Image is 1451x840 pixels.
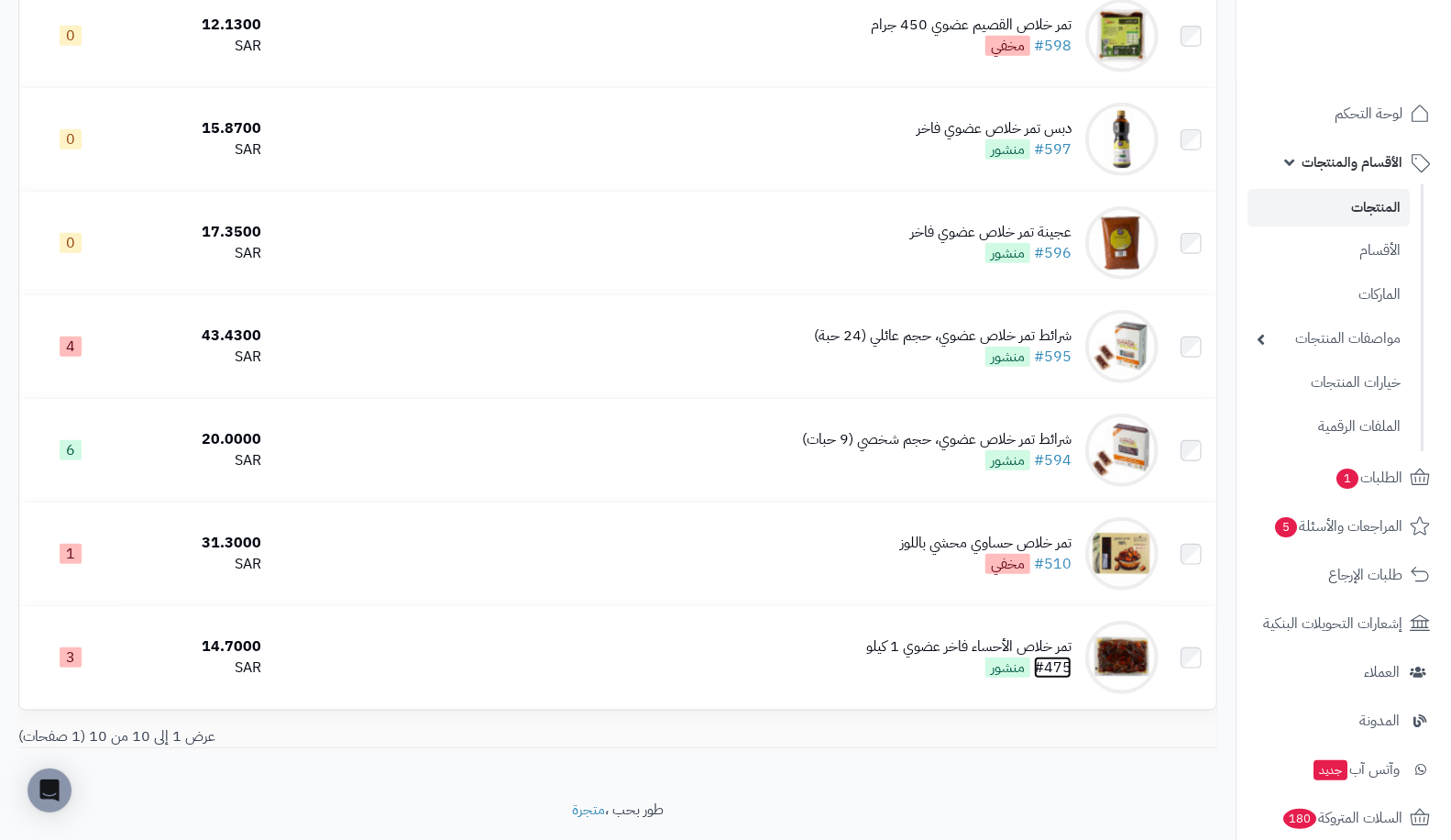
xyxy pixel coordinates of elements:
img: logo-2.png [1326,51,1434,90]
a: #475 [1034,657,1072,679]
div: SAR [128,658,261,679]
span: 0 [60,233,82,253]
span: 1 [1336,469,1358,489]
div: SAR [128,36,261,57]
a: #595 [1034,346,1072,368]
div: SAR [128,450,261,471]
span: 3 [60,647,82,668]
img: تمر خلاص حساوي محشي باللوز [1085,517,1159,591]
div: 17.3500 [128,222,261,243]
div: 31.3000 [128,533,261,554]
span: 0 [60,26,82,46]
span: وآتس آب [1312,757,1400,782]
div: 20.0000 [128,429,261,450]
a: خيارات المنتجات [1248,363,1410,403]
a: لوحة التحكم [1248,92,1440,136]
a: #597 [1034,138,1072,160]
a: العملاء [1248,650,1440,694]
div: عرض 1 إلى 10 من 10 (1 صفحات) [5,726,618,747]
span: الطلبات [1335,465,1402,491]
a: السلات المتروكة180 [1248,796,1440,840]
span: 4 [60,337,82,357]
div: SAR [128,554,261,575]
span: مخفي [985,36,1030,56]
a: المدونة [1248,699,1440,743]
span: 180 [1283,809,1316,829]
span: 1 [60,544,82,564]
span: 6 [60,440,82,460]
span: طلبات الإرجاع [1328,562,1402,588]
a: الطلبات1 [1248,456,1440,500]
div: 15.8700 [128,118,261,139]
span: الأقسام والمنتجات [1302,149,1402,175]
a: متجرة [572,799,605,821]
div: 14.7000 [128,636,261,658]
span: جديد [1314,760,1347,780]
div: 43.4300 [128,326,261,347]
span: المراجعات والأسئلة [1273,514,1402,539]
span: 0 [60,129,82,149]
div: تمر خلاص حساوي محشي باللوز [900,533,1072,554]
img: شرائط تمر خلاص عضوي، حجم شخصي (9 حبات) [1085,414,1159,487]
a: الملفات الرقمية [1248,407,1410,447]
a: #596 [1034,242,1072,264]
a: الماركات [1248,275,1410,315]
span: السلات المتروكة [1281,805,1402,831]
div: عجينة تمر خلاص عضوي فاخر [910,222,1072,243]
a: #510 [1034,553,1072,575]
img: شرائط تمر خلاص عضوي، حجم عائلي (24 حبة) [1085,310,1159,383]
span: منشور [985,243,1030,263]
div: SAR [128,347,261,368]
a: مواصفات المنتجات [1248,319,1410,359]
span: منشور [985,450,1030,470]
a: طلبات الإرجاع [1248,553,1440,597]
a: #594 [1034,449,1072,471]
a: وآتس آبجديد [1248,747,1440,791]
span: العملاء [1364,659,1400,685]
span: 5 [1275,517,1297,537]
a: الأقسام [1248,231,1410,271]
div: SAR [128,139,261,160]
img: تمر خلاص الأحساء فاخر عضوي 1 كيلو [1085,621,1159,694]
div: شرائط تمر خلاص عضوي، حجم شخصي (9 حبات) [802,429,1072,450]
a: #598 [1034,35,1072,57]
img: عجينة تمر خلاص عضوي فاخر [1085,206,1159,280]
div: تمر خلاص الأحساء فاخر عضوي 1 كيلو [866,636,1072,658]
div: تمر خلاص القصيم عضوي 450 جرام [871,15,1072,36]
div: شرائط تمر خلاص عضوي، حجم عائلي (24 حبة) [814,326,1072,347]
span: منشور [985,139,1030,160]
img: دبس تمر خلاص عضوي فاخر [1085,103,1159,176]
div: 12.1300 [128,15,261,36]
span: إشعارات التحويلات البنكية [1263,611,1402,636]
span: مخفي [985,554,1030,574]
span: لوحة التحكم [1335,101,1402,127]
span: المدونة [1359,708,1400,734]
div: دبس تمر خلاص عضوي فاخر [917,118,1072,139]
a: إشعارات التحويلات البنكية [1248,602,1440,646]
a: المراجعات والأسئلة5 [1248,504,1440,548]
a: المنتجات [1248,189,1410,227]
div: Open Intercom Messenger [27,768,71,812]
div: SAR [128,243,261,264]
span: منشور [985,658,1030,678]
span: منشور [985,347,1030,367]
